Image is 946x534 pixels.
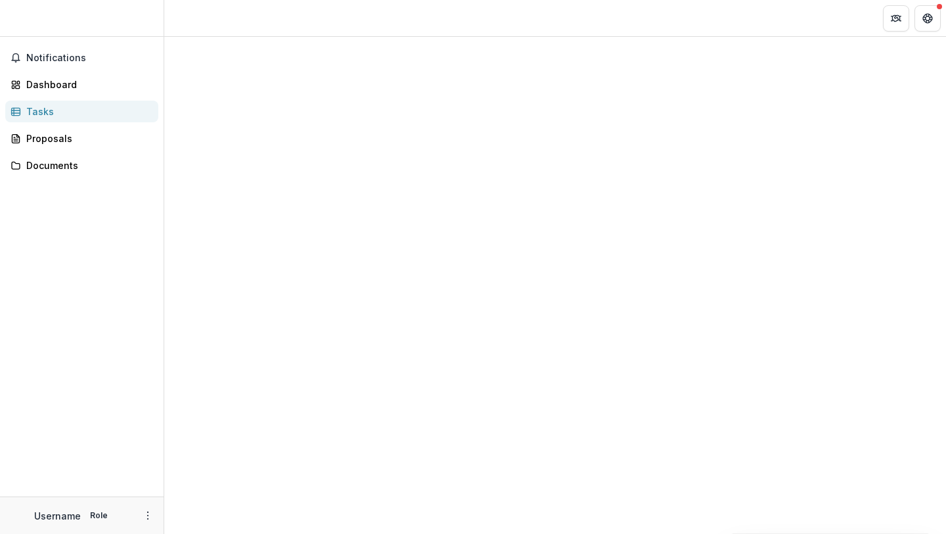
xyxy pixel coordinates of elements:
[914,5,941,32] button: Get Help
[26,132,148,145] div: Proposals
[140,508,156,523] button: More
[26,53,153,64] span: Notifications
[86,510,112,522] p: Role
[883,5,909,32] button: Partners
[5,128,158,149] a: Proposals
[5,101,158,122] a: Tasks
[5,74,158,95] a: Dashboard
[26,158,148,172] div: Documents
[34,509,81,523] p: Username
[5,47,158,68] button: Notifications
[26,105,148,118] div: Tasks
[26,78,148,91] div: Dashboard
[5,155,158,176] a: Documents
